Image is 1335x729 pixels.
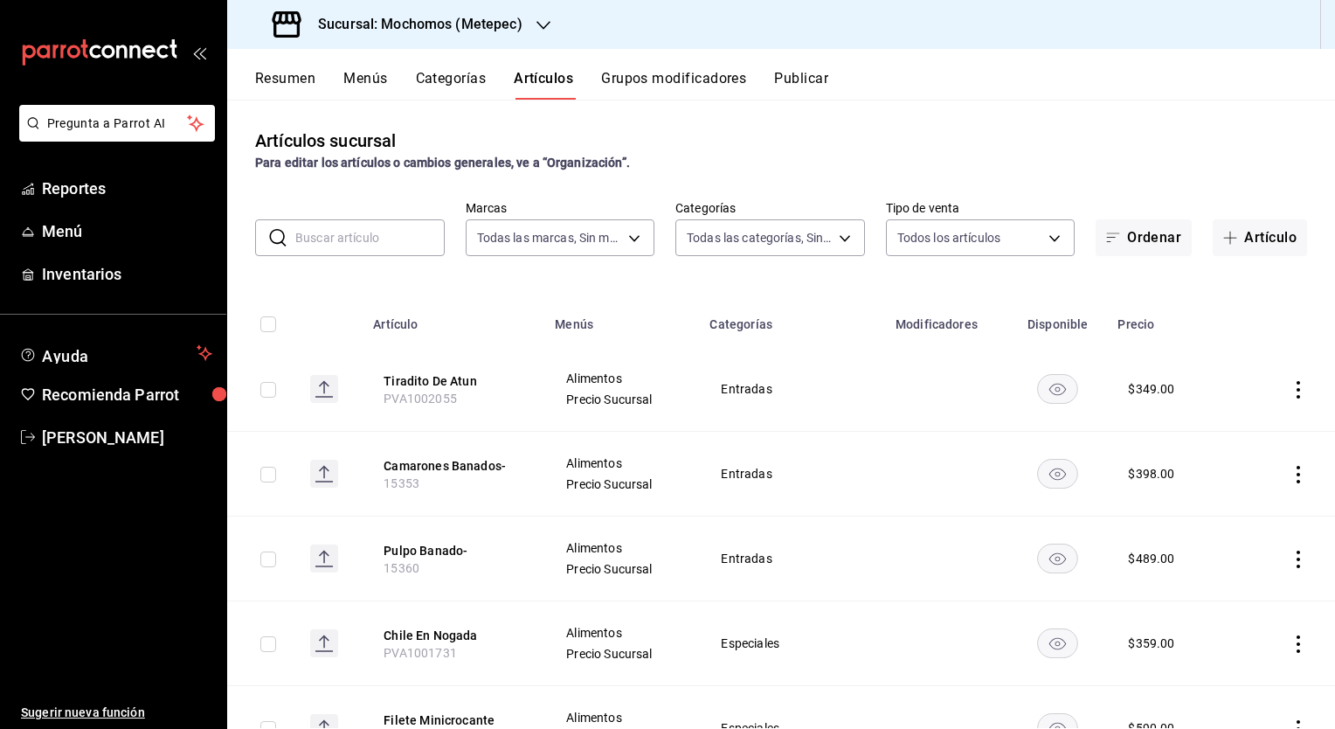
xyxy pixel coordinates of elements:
[295,220,445,255] input: Buscar artículo
[1290,551,1307,568] button: actions
[42,343,190,364] span: Ayuda
[1128,380,1174,398] div: $ 349.00
[42,383,212,406] span: Recomienda Parrot
[601,70,746,100] button: Grupos modificadores
[255,70,315,100] button: Resumen
[19,105,215,142] button: Pregunta a Parrot AI
[566,627,677,639] span: Alimentos
[42,426,212,449] span: [PERSON_NAME]
[1128,465,1174,483] div: $ 398.00
[721,552,863,565] span: Entradas
[566,712,677,724] span: Alimentos
[1107,291,1255,347] th: Precio
[21,704,212,722] span: Sugerir nueva función
[304,14,522,35] h3: Sucursal: Mochomos (Metepec)
[1290,635,1307,653] button: actions
[1096,219,1192,256] button: Ordenar
[1128,550,1174,567] div: $ 489.00
[1008,291,1108,347] th: Disponible
[255,156,630,170] strong: Para editar los artículos o cambios generales, ve a “Organización”.
[1037,544,1078,573] button: availability-product
[384,457,523,475] button: edit-product-location
[1037,628,1078,658] button: availability-product
[514,70,573,100] button: Artículos
[477,229,623,246] span: Todas las marcas, Sin marca
[566,457,677,469] span: Alimentos
[1037,459,1078,489] button: availability-product
[544,291,699,347] th: Menús
[566,393,677,406] span: Precio Sucursal
[897,229,1001,246] span: Todos los artículos
[721,637,863,649] span: Especiales
[566,478,677,490] span: Precio Sucursal
[343,70,387,100] button: Menús
[42,177,212,200] span: Reportes
[384,627,523,644] button: edit-product-location
[384,476,419,490] span: 15353
[886,202,1076,214] label: Tipo de venta
[384,646,457,660] span: PVA1001731
[1213,219,1307,256] button: Artículo
[466,202,655,214] label: Marcas
[566,648,677,660] span: Precio Sucursal
[384,392,457,406] span: PVA1002055
[255,128,396,154] div: Artículos sucursal
[416,70,487,100] button: Categorías
[363,291,544,347] th: Artículo
[699,291,885,347] th: Categorías
[47,115,188,133] span: Pregunta a Parrot AI
[566,372,677,385] span: Alimentos
[42,219,212,243] span: Menú
[566,563,677,575] span: Precio Sucursal
[192,45,206,59] button: open_drawer_menu
[675,202,865,214] label: Categorías
[384,712,523,729] button: edit-product-location
[255,70,1335,100] div: navigation tabs
[12,127,215,145] a: Pregunta a Parrot AI
[1290,466,1307,483] button: actions
[1290,381,1307,399] button: actions
[384,561,419,575] span: 15360
[774,70,828,100] button: Publicar
[721,383,863,395] span: Entradas
[566,542,677,554] span: Alimentos
[1037,374,1078,404] button: availability-product
[1128,635,1174,652] div: $ 359.00
[384,542,523,559] button: edit-product-location
[687,229,833,246] span: Todas las categorías, Sin categoría
[721,468,863,480] span: Entradas
[384,372,523,390] button: edit-product-location
[885,291,1008,347] th: Modificadores
[42,262,212,286] span: Inventarios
